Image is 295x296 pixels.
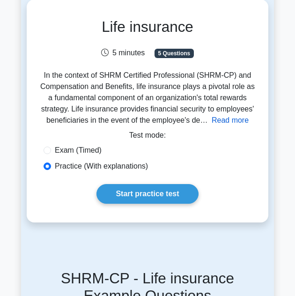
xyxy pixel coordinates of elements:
span: In the context of SHRM Certified Professional (SHRM-CP) and Compensation and Benefits, life insur... [40,71,255,124]
label: Practice (With explanations) [55,161,148,172]
span: 5 minutes [101,49,145,57]
button: Read more [212,115,249,126]
label: Exam (Timed) [55,145,102,156]
span: 5 Questions [155,49,194,58]
a: Start practice test [96,184,198,204]
h1: Life insurance [38,18,257,36]
div: Test mode: [38,130,257,145]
